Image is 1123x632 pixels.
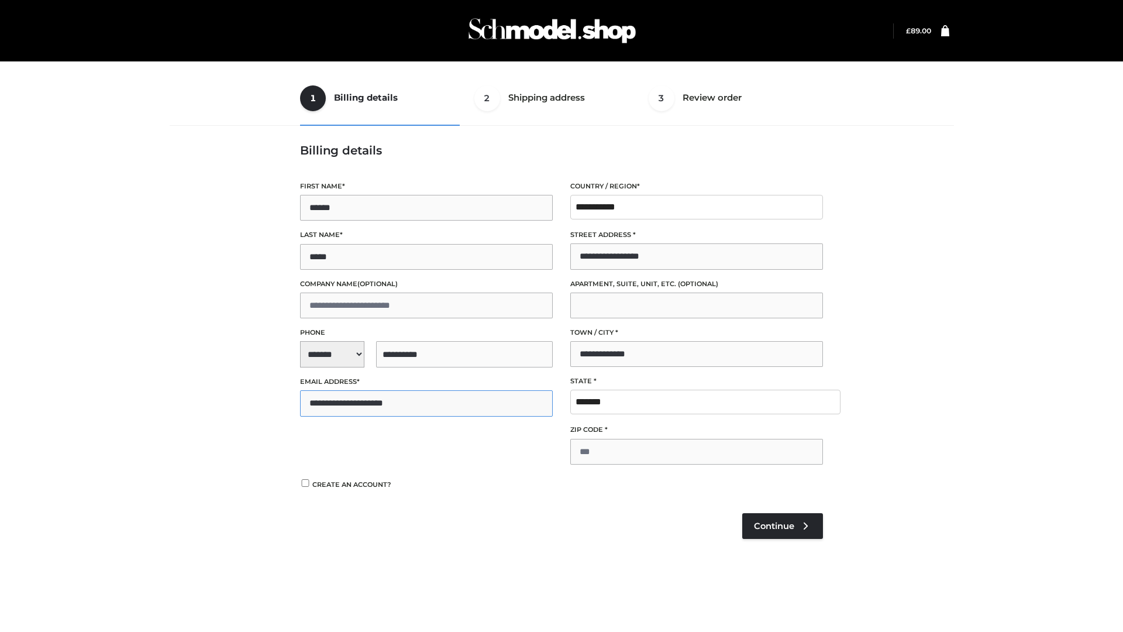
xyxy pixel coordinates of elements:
a: Continue [742,513,823,539]
span: £ [906,26,911,35]
span: (optional) [357,280,398,288]
label: Company name [300,279,553,290]
span: (optional) [678,280,718,288]
a: £89.00 [906,26,931,35]
h3: Billing details [300,143,823,157]
span: Create an account? [312,480,391,489]
label: ZIP Code [570,424,823,435]
label: Last name [300,229,553,241]
img: Schmodel Admin 964 [464,8,640,54]
bdi: 89.00 [906,26,931,35]
label: Street address [570,229,823,241]
label: Country / Region [570,181,823,192]
label: Apartment, suite, unit, etc. [570,279,823,290]
label: Town / City [570,327,823,338]
input: Create an account? [300,479,311,487]
label: State [570,376,823,387]
span: Continue [754,521,794,531]
label: First name [300,181,553,192]
label: Phone [300,327,553,338]
label: Email address [300,376,553,387]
